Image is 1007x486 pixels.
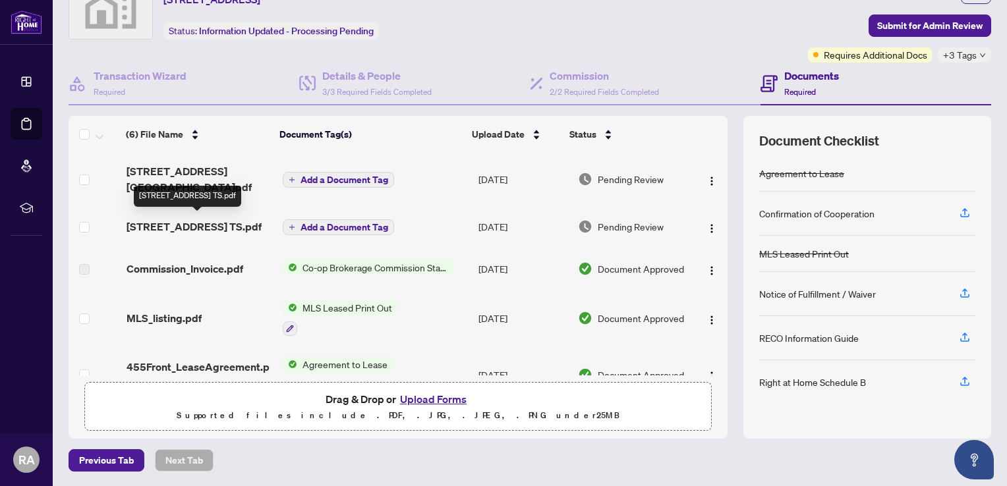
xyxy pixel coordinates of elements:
img: Status Icon [283,260,297,275]
span: RA [18,450,35,469]
span: Submit for Admin Review [877,15,983,36]
span: [STREET_ADDRESS] TS.pdf [127,219,262,234]
span: Document Approved [598,261,684,276]
span: plus [289,224,295,230]
button: Open asap [954,440,994,479]
span: Co-op Brokerage Commission Statement [297,260,453,275]
span: 3/3 Required Fields Completed [322,87,432,97]
button: Logo [701,169,722,190]
button: Logo [701,258,722,279]
img: Logo [706,371,717,381]
div: MLS Leased Print Out [759,246,849,261]
span: Document Checklist [759,132,879,150]
button: Add a Document Tag [283,219,394,236]
span: MLS_listing.pdf [127,310,202,326]
span: Information Updated - Processing Pending [199,25,374,37]
h4: Details & People [322,68,432,84]
h4: Documents [784,68,839,84]
button: Status IconMLS Leased Print Out [283,300,397,336]
img: Document Status [578,219,592,234]
button: Add a Document Tag [283,219,394,235]
img: Logo [706,315,717,325]
td: [DATE] [473,153,573,205]
td: [DATE] [473,248,573,290]
img: Document Status [578,261,592,276]
span: Upload Date [472,127,525,142]
button: Add a Document Tag [283,171,394,188]
span: MLS Leased Print Out [297,300,397,315]
img: Document Status [578,367,592,382]
span: Document Approved [598,367,684,382]
span: plus [289,176,295,183]
p: Supported files include .PDF, .JPG, .JPEG, .PNG under 25 MB [93,408,703,423]
div: RECO Information Guide [759,331,859,345]
button: Previous Tab [69,449,144,472]
div: Notice of Fulfillment / Waiver [759,286,876,301]
span: Add a Document Tag [301,175,388,184]
span: Requires Additional Docs [824,47,927,62]
span: down [979,52,986,59]
span: 455Front_LeaseAgreement.pdf [127,359,272,391]
h4: Transaction Wizard [94,68,187,84]
img: Document Status [578,311,592,325]
button: Logo [701,216,722,237]
button: Add a Document Tag [283,172,394,188]
button: Logo [701,364,722,385]
div: Confirmation of Cooperation [759,206,875,221]
span: Required [784,87,816,97]
th: Status [564,116,683,153]
span: Agreement to Lease [297,357,393,371]
button: Status IconAgreement to Lease [283,357,434,392]
span: Pending Review [598,219,664,234]
span: [STREET_ADDRESS][GEOGRAPHIC_DATA]pdf [127,163,272,195]
img: Logo [706,176,717,186]
span: Required [94,87,125,97]
div: Right at Home Schedule B [759,375,866,389]
th: (6) File Name [121,116,274,153]
button: Logo [701,308,722,329]
td: [DATE] [473,290,573,346]
img: Logo [706,265,717,276]
span: Document Approved [598,311,684,325]
span: 2/2 Required Fields Completed [550,87,659,97]
td: [DATE] [473,205,573,248]
button: Next Tab [155,449,214,472]
button: Submit for Admin Review [869,14,991,37]
div: Agreement to Lease [759,166,844,180]
div: Status: [163,22,379,40]
span: +3 Tags [943,47,977,63]
img: Document Status [578,172,592,186]
th: Upload Date [467,116,565,153]
span: Commission_Invoice.pdf [127,261,243,277]
td: [DATE] [473,346,573,403]
button: Status IconCo-op Brokerage Commission Statement [283,260,453,275]
span: Drag & Drop orUpload FormsSupported files include .PDF, .JPG, .JPEG, .PNG under25MB [85,383,711,431]
img: Status Icon [283,357,297,371]
th: Document Tag(s) [274,116,467,153]
span: (6) File Name [126,127,183,142]
h4: Commission [550,68,659,84]
span: Previous Tab [79,450,134,471]
span: Add a Document Tag [301,223,388,232]
img: logo [11,10,42,34]
span: Status [569,127,596,142]
button: Upload Forms [396,391,471,408]
span: Drag & Drop or [326,391,471,408]
span: Pending Review [598,172,664,186]
img: Status Icon [283,300,297,315]
img: Logo [706,223,717,234]
div: [STREET_ADDRESS] TS.pdf [134,186,241,207]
